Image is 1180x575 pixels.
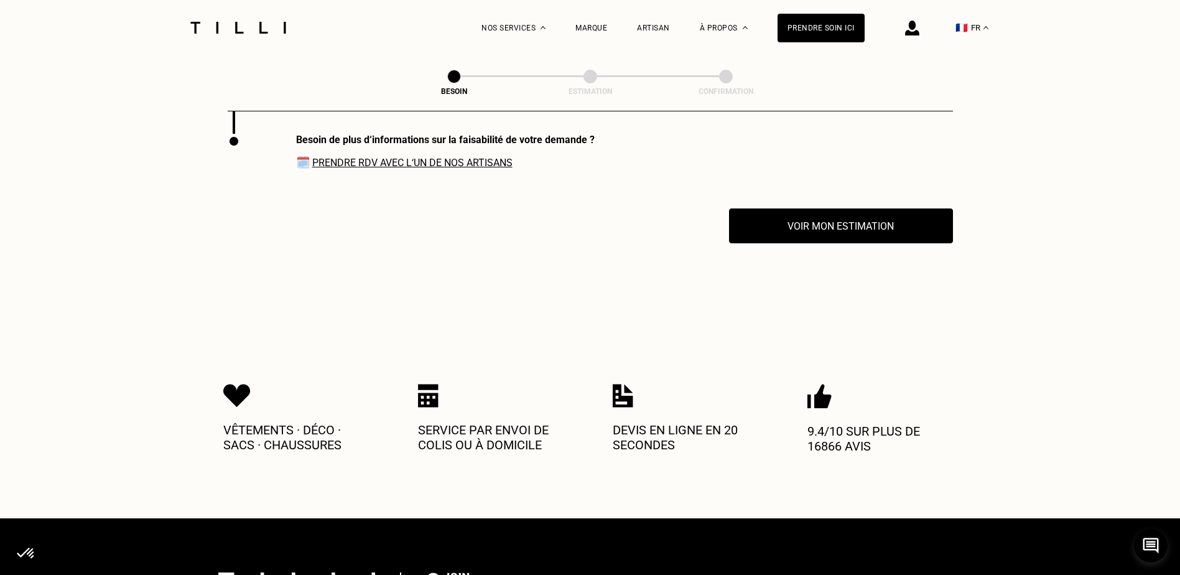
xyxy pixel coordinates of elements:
[955,22,968,34] span: 🇫🇷
[296,134,595,146] div: Besoin de plus d‘informations sur la faisabilité de votre demande ?
[729,208,953,243] button: Voir mon estimation
[613,384,633,408] img: Icon
[541,26,546,29] img: Menu déroulant
[418,423,567,452] p: Service par envoi de colis ou à domicile
[223,384,251,408] img: Icon
[905,21,919,35] img: icône connexion
[807,384,832,409] img: Icon
[778,14,865,42] a: Prendre soin ici
[418,384,439,408] img: Icon
[664,87,788,96] div: Confirmation
[312,157,513,169] a: Prendre RDV avec l‘un de nos artisans
[807,424,957,454] p: 9.4/10 sur plus de 16866 avis
[186,22,290,34] img: Logo du service de couturière Tilli
[223,423,373,452] p: Vêtements · Déco · Sacs · Chaussures
[637,24,670,32] a: Artisan
[575,24,607,32] a: Marque
[528,87,653,96] div: Estimation
[392,87,516,96] div: Besoin
[983,26,988,29] img: menu déroulant
[613,423,762,452] p: Devis en ligne en 20 secondes
[743,26,748,29] img: Menu déroulant à propos
[296,156,595,169] span: 🗓️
